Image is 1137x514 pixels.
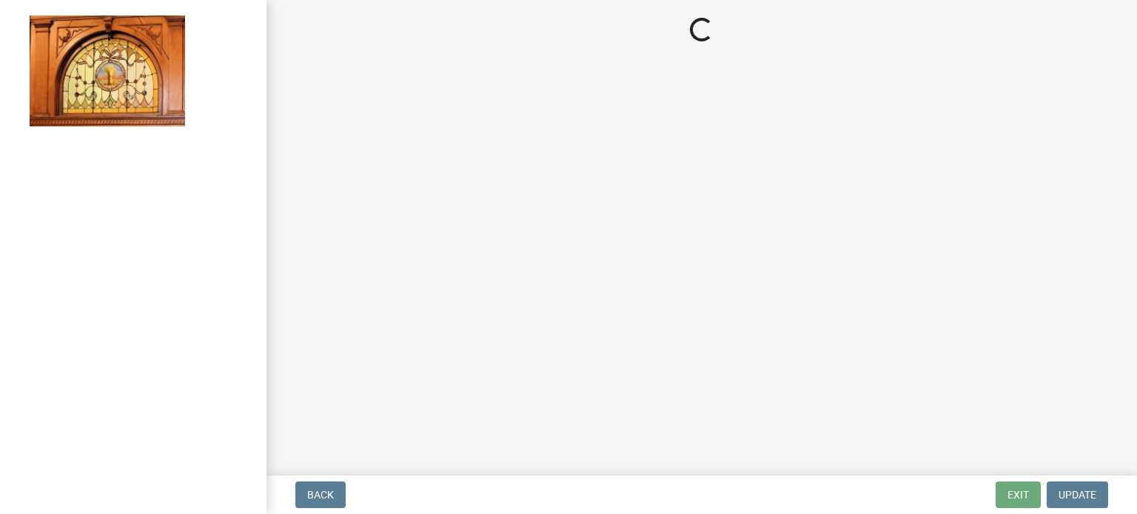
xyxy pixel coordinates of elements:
button: Update [1047,481,1108,508]
span: Back [307,489,334,501]
img: Jasper County, Indiana [30,16,185,126]
span: Update [1059,489,1096,501]
button: Back [295,481,346,508]
button: Exit [996,481,1041,508]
